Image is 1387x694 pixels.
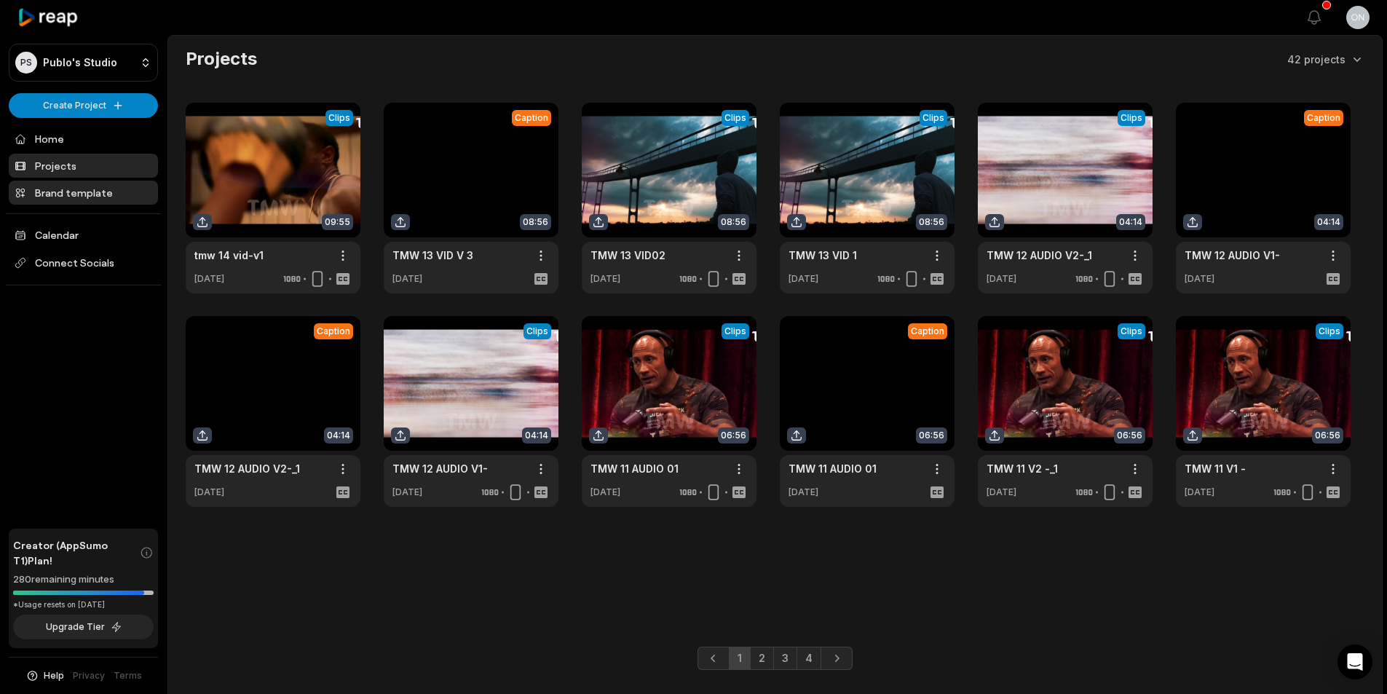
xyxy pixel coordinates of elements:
[9,181,158,205] a: Brand template
[1287,52,1364,67] button: 42 projects
[13,615,154,639] button: Upgrade Tier
[9,127,158,151] a: Home
[1337,644,1372,679] div: Open Intercom Messenger
[9,250,158,276] span: Connect Socials
[194,248,264,263] a: tmw 14 vid-v1
[698,647,730,670] a: Previous page
[789,461,877,476] a: TMW 11 AUDIO 01
[73,669,105,682] a: Privacy
[590,248,665,263] a: TMW 13 VID02
[750,647,774,670] a: Page 2
[987,461,1058,476] a: TMW 11 V2 -_1
[186,47,257,71] h2: Projects
[590,461,679,476] a: TMW 11 AUDIO 01
[392,461,488,476] a: TMW 12 AUDIO V1-
[44,669,64,682] span: Help
[13,599,154,610] div: *Usage resets on [DATE]
[1185,461,1246,476] a: TMW 11 V1 -
[25,669,64,682] button: Help
[773,647,797,670] a: Page 3
[821,647,853,670] a: Next page
[114,669,142,682] a: Terms
[43,56,117,69] p: Publo's Studio
[797,647,821,670] a: Page 4
[194,461,300,476] a: TMW 12 AUDIO V2-_1
[9,223,158,247] a: Calendar
[13,572,154,587] div: 280 remaining minutes
[1185,248,1280,263] a: TMW 12 AUDIO V1-
[789,248,857,263] a: TMW 13 VID 1
[392,248,473,263] a: TMW 13 VID V 3
[15,52,37,74] div: PS
[987,248,1092,263] a: TMW 12 AUDIO V2-_1
[9,93,158,118] button: Create Project
[13,537,140,568] span: Creator (AppSumo T1) Plan!
[729,647,751,670] a: Page 1 is your current page
[9,154,158,178] a: Projects
[698,647,853,670] ul: Pagination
